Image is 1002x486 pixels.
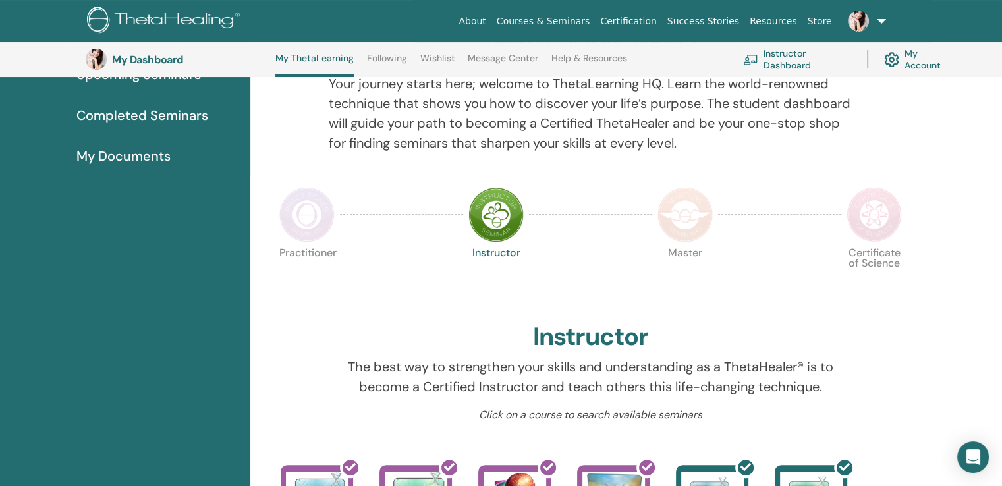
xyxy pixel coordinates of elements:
p: The best way to strengthen your skills and understanding as a ThetaHealer® is to become a Certifi... [329,357,853,396]
a: Success Stories [662,9,744,34]
p: Practitioner [279,248,335,303]
p: Master [657,248,713,303]
h2: Instructor [533,322,648,352]
p: Click on a course to search available seminars [329,407,853,423]
p: Certificate of Science [847,248,902,303]
img: default.jpg [86,49,107,70]
img: logo.png [87,7,244,36]
span: Completed Seminars [76,105,208,125]
a: Help & Resources [551,53,627,74]
p: Instructor [468,248,524,303]
img: Master [657,187,713,242]
a: Courses & Seminars [491,9,596,34]
img: default.jpg [848,11,869,32]
img: Certificate of Science [847,187,902,242]
a: Store [802,9,837,34]
a: About [453,9,491,34]
a: Following [367,53,407,74]
a: Wishlist [420,53,455,74]
img: chalkboard-teacher.svg [743,54,758,65]
p: Your journey starts here; welcome to ThetaLearning HQ. Learn the world-renowned technique that sh... [329,74,853,153]
a: Instructor Dashboard [743,45,851,74]
div: Open Intercom Messenger [957,441,989,473]
a: Resources [744,9,802,34]
img: Practitioner [279,187,335,242]
a: My ThetaLearning [275,53,354,77]
a: Message Center [468,53,538,74]
span: My Documents [76,146,171,166]
img: cog.svg [884,49,899,70]
a: My Account [884,45,954,74]
h3: My Dashboard [112,53,244,66]
a: Certification [595,9,661,34]
img: Instructor [468,187,524,242]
